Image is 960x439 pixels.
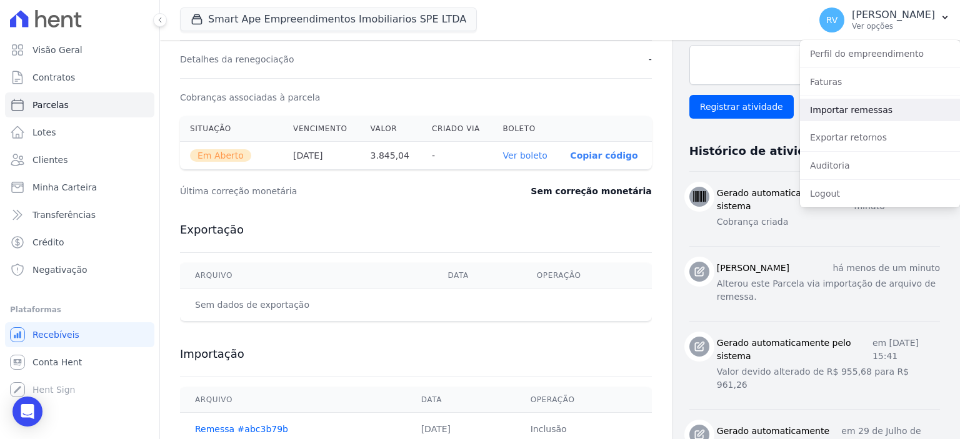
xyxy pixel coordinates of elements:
a: Ver boleto [503,150,547,160]
span: Conta Hent [32,356,82,368]
p: Cobrança criada [717,215,940,229]
p: há menos de um minuto [832,262,940,275]
a: Negativação [5,257,154,282]
td: Sem dados de exportação [180,289,432,322]
th: Arquivo [180,387,406,413]
span: Contratos [32,71,75,84]
span: Negativação [32,264,87,276]
a: Minha Carteira [5,175,154,200]
span: Minha Carteira [32,181,97,194]
p: [PERSON_NAME] [852,9,935,21]
th: Operação [522,263,652,289]
th: Boleto [493,116,561,142]
a: Transferências [5,202,154,227]
th: Vencimento [283,116,360,142]
th: [DATE] [283,142,360,170]
p: Alterou este Parcela via importação de arquivo de remessa. [717,277,940,303]
h3: Gerado automaticamente pelo sistema [717,187,854,213]
p: Ver opções [852,21,935,31]
a: Lotes [5,120,154,145]
th: - [422,142,493,170]
span: Clientes [32,154,67,166]
span: RV [826,16,838,24]
button: RV [PERSON_NAME] Ver opções [809,2,960,37]
span: Lotes [32,126,56,139]
th: Valor [361,116,422,142]
th: Situação [180,116,283,142]
dt: Última correção monetária [180,185,459,197]
input: Registrar atividade [689,95,794,119]
p: Valor devido alterado de R$ 955,68 para R$ 961,26 [717,365,940,392]
h3: Histórico de atividades [689,144,836,159]
a: Faturas [800,71,960,93]
a: Conta Hent [5,350,154,375]
th: Criado via [422,116,493,142]
a: Recebíveis [5,322,154,347]
span: Crédito [32,236,64,249]
th: 3.845,04 [361,142,422,170]
button: Smart Ape Empreendimentos Imobiliarios SPE LTDA [180,7,477,31]
span: Recebíveis [32,328,79,341]
a: Clientes [5,147,154,172]
a: Parcelas [5,92,154,117]
a: Logout [800,182,960,205]
span: Parcelas [32,99,69,111]
a: Crédito [5,230,154,255]
a: Exportar retornos [800,126,960,149]
h3: Importação [180,347,652,362]
div: Open Intercom Messenger [12,397,42,427]
span: Transferências [32,209,96,221]
th: Data [432,263,521,289]
dt: Cobranças associadas à parcela [180,91,320,104]
span: Em Aberto [190,149,251,162]
h3: [PERSON_NAME] [717,262,789,275]
a: Remessa #abc3b79b [195,424,288,434]
h3: Gerado automaticamente pelo sistema [717,337,872,363]
h3: Exportação [180,222,652,237]
dt: Detalhes da renegociação [180,53,294,66]
button: Copiar código [570,150,637,160]
span: Visão Geral [32,44,82,56]
th: Arquivo [180,263,432,289]
a: Contratos [5,65,154,90]
a: Auditoria [800,154,960,177]
th: Operação [516,387,652,413]
a: Visão Geral [5,37,154,62]
p: em [DATE] 15:41 [872,337,940,363]
dd: Sem correção monetária [531,185,651,197]
a: Perfil do empreendimento [800,42,960,65]
div: Plataformas [10,302,149,317]
dd: - [649,53,652,66]
th: Data [406,387,516,413]
a: Importar remessas [800,99,960,121]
